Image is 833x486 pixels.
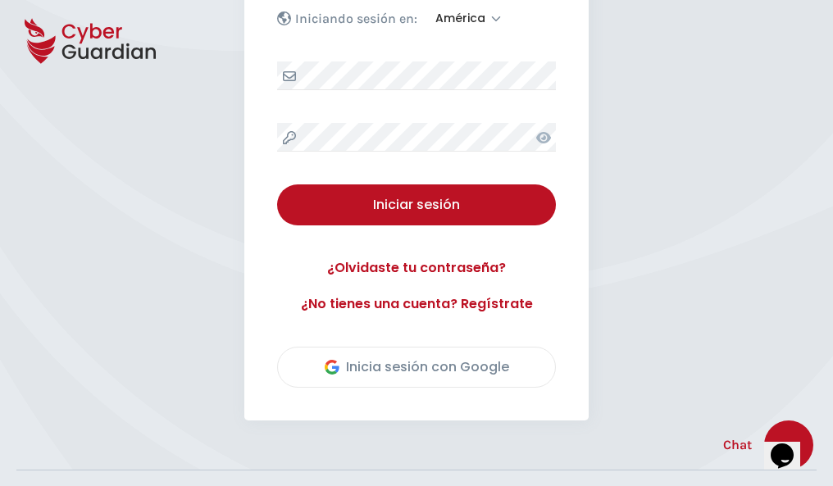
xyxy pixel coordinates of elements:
a: ¿Olvidaste tu contraseña? [277,258,556,278]
button: Inicia sesión con Google [277,347,556,388]
iframe: chat widget [764,420,817,470]
div: Iniciar sesión [289,195,544,215]
a: ¿No tienes una cuenta? Regístrate [277,294,556,314]
div: Inicia sesión con Google [325,357,509,377]
span: Chat [723,435,752,455]
button: Iniciar sesión [277,184,556,225]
